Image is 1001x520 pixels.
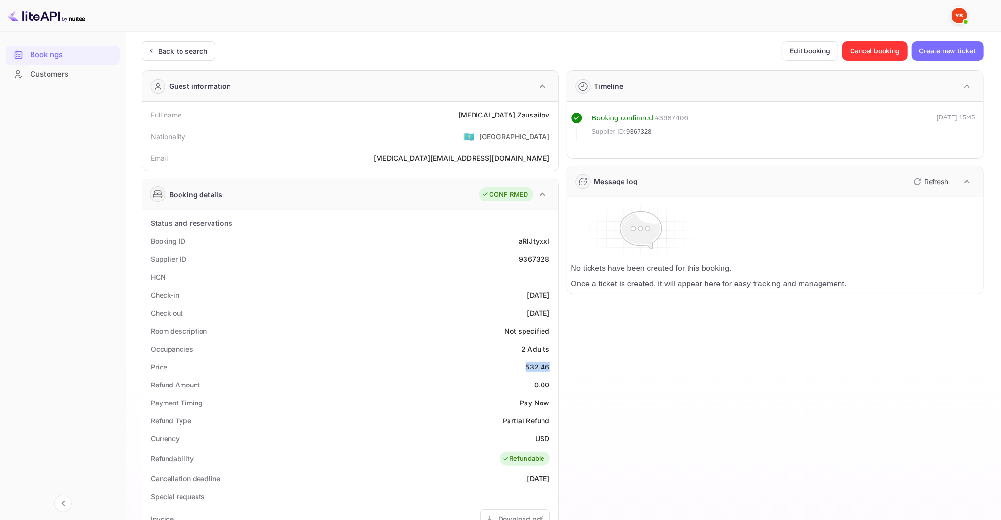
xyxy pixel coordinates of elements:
[937,113,975,141] div: [DATE] 15:45
[912,41,984,61] button: Create new ticket
[6,46,120,64] a: Bookings
[782,41,838,61] button: Edit booking
[626,127,652,136] span: 9367328
[151,398,203,408] div: Payment Timing
[482,190,528,200] div: CONFIRMED
[502,454,545,464] div: Refundable
[463,128,475,145] span: United States
[151,491,205,502] div: Special requests
[6,65,120,83] a: Customers
[6,46,120,65] div: Bookings
[30,50,115,61] div: Bookings
[151,290,179,300] div: Check-in
[534,380,550,390] div: 0.00
[151,236,185,246] div: Booking ID
[459,110,550,120] div: [MEDICAL_DATA] Zausailov
[842,41,908,61] button: Cancel booking
[151,218,232,228] div: Status and reservations
[151,344,193,354] div: Occupancies
[526,362,550,372] div: 532.46
[571,263,980,274] p: No tickets have been created for this booking.
[151,473,220,484] div: Cancellation deadline
[151,308,183,318] div: Check out
[527,290,550,300] div: [DATE]
[151,110,181,120] div: Full name
[151,326,207,336] div: Room description
[571,278,980,290] p: Once a ticket is created, it will appear here for easy tracking and management.
[151,254,186,264] div: Supplier ID
[519,236,549,246] div: aRlJtyxxI
[151,132,186,142] div: Nationality
[535,434,549,444] div: USD
[30,69,115,80] div: Customers
[54,495,72,512] button: Collapse navigation
[594,176,638,186] div: Message log
[151,272,166,282] div: HCN
[592,113,654,124] div: Booking confirmed
[527,473,550,484] div: [DATE]
[479,132,550,142] div: [GEOGRAPHIC_DATA]
[503,416,549,426] div: Partial Refund
[169,189,222,200] div: Booking details
[594,81,624,91] div: Timeline
[520,398,549,408] div: Pay Now
[151,453,194,464] div: Refundability
[151,380,200,390] div: Refund Amount
[908,174,952,189] button: Refresh
[505,326,550,336] div: Not specified
[151,416,191,426] div: Refund Type
[519,254,549,264] div: 9367328
[952,8,967,23] img: Yandex Support
[527,308,550,318] div: [DATE]
[151,153,168,163] div: Email
[655,113,688,124] div: # 3987406
[169,81,231,91] div: Guest information
[151,362,167,372] div: Price
[6,65,120,84] div: Customers
[592,127,626,136] span: Supplier ID:
[8,8,85,23] img: LiteAPI logo
[151,434,180,444] div: Currency
[374,153,549,163] div: [MEDICAL_DATA][EMAIL_ADDRESS][DOMAIN_NAME]
[521,344,549,354] div: 2 Adults
[924,176,948,186] p: Refresh
[158,46,207,56] div: Back to search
